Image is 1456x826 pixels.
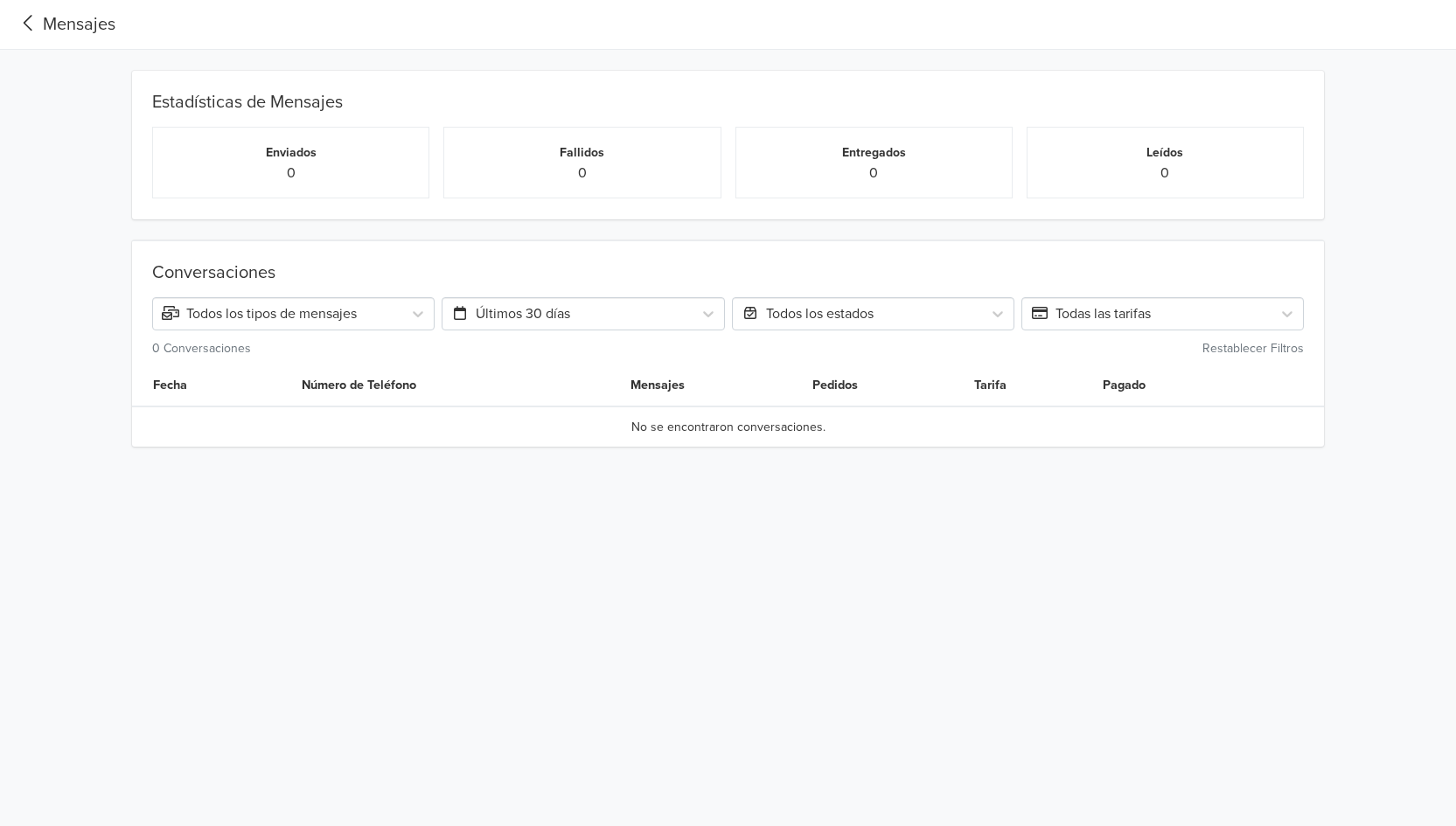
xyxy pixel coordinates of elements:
[750,163,998,184] p: 0
[842,145,906,160] small: Entregados
[132,365,291,406] th: Fecha
[458,163,706,184] p: 0
[631,418,826,436] span: No se encontraron conversaciones.
[742,305,874,323] span: Todos los estados
[291,365,620,406] th: Número de Teléfono
[620,365,802,406] th: Mensajes
[152,262,1304,290] div: Conversaciones
[560,145,604,160] small: Fallidos
[802,365,963,406] th: Pedidos
[14,11,115,38] a: Mensajes
[1202,341,1304,356] small: Restablecer Filtros
[145,71,1311,120] div: Estadísticas de Mensajes
[152,341,251,356] small: 0 Conversaciones
[266,145,317,160] small: Enviados
[1041,163,1289,184] p: 0
[964,365,1093,406] th: Tarifa
[451,305,570,323] span: Últimos 30 días
[162,305,357,323] span: Todos los tipos de mensajes
[167,163,415,184] p: 0
[1146,145,1183,160] small: Leídos
[1092,365,1247,406] th: Pagado
[1031,305,1151,323] span: Todas las tarifas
